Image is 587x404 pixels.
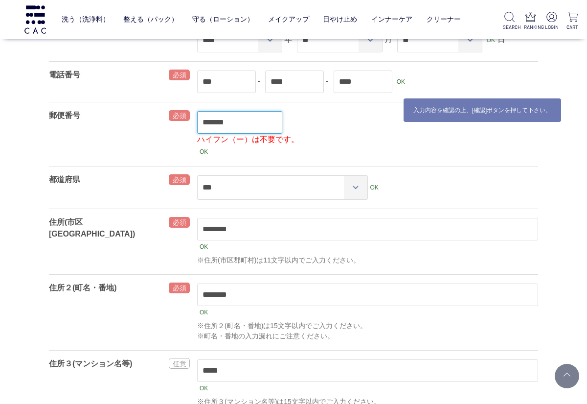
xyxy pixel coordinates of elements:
div: OK [197,241,210,253]
a: 守る（ローション） [192,8,254,31]
a: メイクアップ [268,8,309,31]
a: CART [566,12,579,31]
a: SEARCH [503,12,516,31]
a: 洗う（洗浄料） [62,8,110,31]
a: RANKING [524,12,537,31]
p: ハイフン（ー）は不要です。 [197,134,538,145]
div: OK [197,382,210,394]
a: 整える（パック） [123,8,178,31]
img: logo [23,5,47,33]
p: SEARCH [503,24,516,31]
div: 入力内容を確認の上、[確認]ボタンを押して下さい。 [403,98,562,122]
span: - - [197,77,407,85]
div: OK [368,182,381,193]
div: OK [197,146,210,158]
label: 都道府県 [49,175,80,184]
p: RANKING [524,24,537,31]
a: インナーケア [371,8,412,31]
a: クリーナー [427,8,461,31]
div: ※住所２(町名・番地)は15文字以内でご入力ください。 ※町名・番地の入力漏れにご注意ください。 [197,321,538,341]
label: 郵便番号 [49,111,80,119]
div: OK [484,34,497,46]
div: OK [197,307,210,318]
label: 電話番号 [49,71,80,79]
label: 住所(市区[GEOGRAPHIC_DATA]) [49,218,135,238]
p: LOGIN [545,24,558,31]
p: CART [566,24,579,31]
a: 日やけ止め [323,8,357,31]
label: 住所２(町名・番地) [49,284,117,292]
div: ※住所(市区郡町村)は11文字以内でご入力ください。 [197,255,538,265]
a: LOGIN [545,12,558,31]
label: 住所３(マンション名等) [49,359,133,368]
div: OK [394,76,407,88]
